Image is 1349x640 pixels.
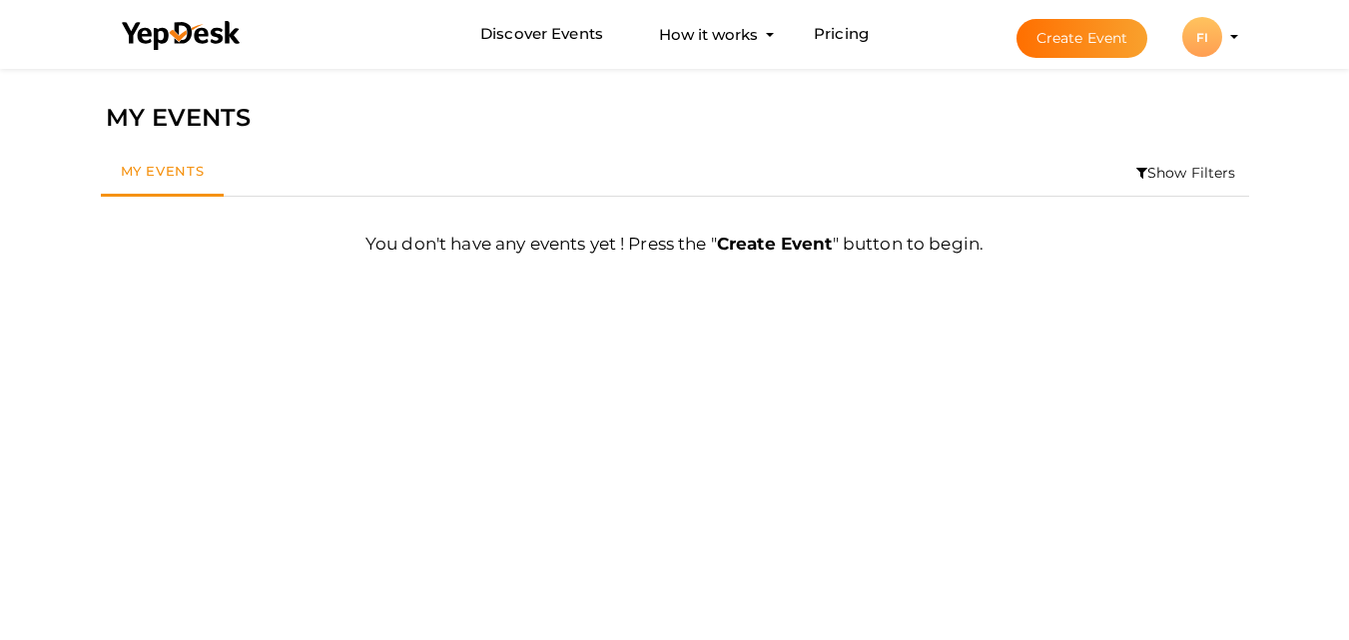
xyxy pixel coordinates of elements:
label: You don't have any events yet ! Press the " " button to begin. [365,232,984,271]
a: Discover Events [480,16,603,53]
button: FI [1176,16,1228,58]
a: My Events [101,150,225,197]
button: Create Event [1016,19,1148,58]
li: Show Filters [1123,150,1249,196]
a: Pricing [814,16,869,53]
profile-pic: FI [1182,30,1222,45]
div: FI [1182,17,1222,57]
div: MY EVENTS [106,99,1244,137]
span: My Events [121,163,205,179]
b: Create Event [717,234,833,254]
button: How it works [653,16,764,53]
